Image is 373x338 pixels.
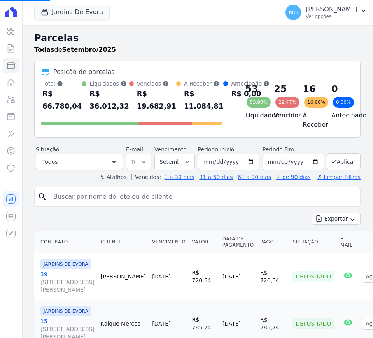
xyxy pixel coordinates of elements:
span: JARDINS DE EVORA [40,259,91,269]
label: Situação: [36,146,61,152]
p: Ver opções [306,13,357,19]
i: search [38,192,47,201]
input: Buscar por nome do lote ou do cliente [49,189,357,205]
th: Valor [189,231,219,253]
div: 25 [274,83,290,95]
div: 0,00% [333,97,354,108]
div: A Receber [184,80,223,88]
a: ✗ Limpar Filtros [314,174,361,180]
h4: A Receber [303,111,319,130]
a: 61 a 90 dias [238,174,271,180]
span: MG [289,10,298,15]
div: Posição de parcelas [53,67,115,77]
div: R$ 19.682,91 [137,88,176,112]
a: 1 a 30 dias [165,174,194,180]
th: Vencimento [149,231,189,253]
a: [DATE] [152,273,170,280]
button: Todos [36,154,123,170]
button: MG [PERSON_NAME] Ver opções [279,2,373,23]
label: Período Inicío: [198,146,236,152]
th: Pago [257,231,289,253]
td: [DATE] [219,253,257,300]
div: 16,60% [304,97,328,108]
label: Vencimento: [154,146,188,152]
div: 16 [303,83,319,95]
h4: Liquidados [245,111,261,120]
label: ↯ Atalhos [100,174,126,180]
div: 53,93% [247,97,271,108]
div: Antecipado [231,80,270,88]
div: R$ 66.780,04 [42,88,82,112]
p: [PERSON_NAME] [306,5,357,13]
td: R$ 720,54 [189,253,219,300]
div: 53 [245,83,261,95]
span: Todos [42,157,58,166]
span: JARDINS DE EVORA [40,306,91,316]
h4: Vencidos [274,111,290,120]
strong: Setembro/2025 [62,46,116,53]
td: [PERSON_NAME] [98,253,149,300]
label: Período Fim: [263,145,324,154]
div: Vencidos [137,80,176,88]
h2: Parcelas [34,31,361,45]
div: R$ 36.012,32 [89,88,129,112]
button: Jardins De Evora [34,5,110,19]
h4: Antecipado [331,111,348,120]
div: R$ 11.084,81 [184,88,223,112]
a: 31 a 60 dias [199,174,233,180]
th: E-mail [337,231,359,253]
div: R$ 0,00 [231,88,270,100]
button: Aplicar [327,153,361,170]
label: E-mail: [126,146,145,152]
div: 0 [331,83,348,95]
label: Vencidos: [131,174,161,180]
th: Contrato [34,231,98,253]
th: Cliente [98,231,149,253]
span: [STREET_ADDRESS][PERSON_NAME] [40,278,95,294]
p: de [34,45,116,54]
button: Exportar [312,213,361,225]
div: Depositado [292,271,334,282]
a: [DATE] [152,320,170,327]
div: 29,47% [275,97,299,108]
td: R$ 720,54 [257,253,289,300]
strong: Todas [34,46,54,53]
a: 39[STREET_ADDRESS][PERSON_NAME] [40,270,95,294]
div: Liquidados [89,80,129,88]
div: Depositado [292,318,334,329]
div: Total [42,80,82,88]
th: Situação [289,231,337,253]
a: + de 90 dias [276,174,311,180]
th: Data de Pagamento [219,231,257,253]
